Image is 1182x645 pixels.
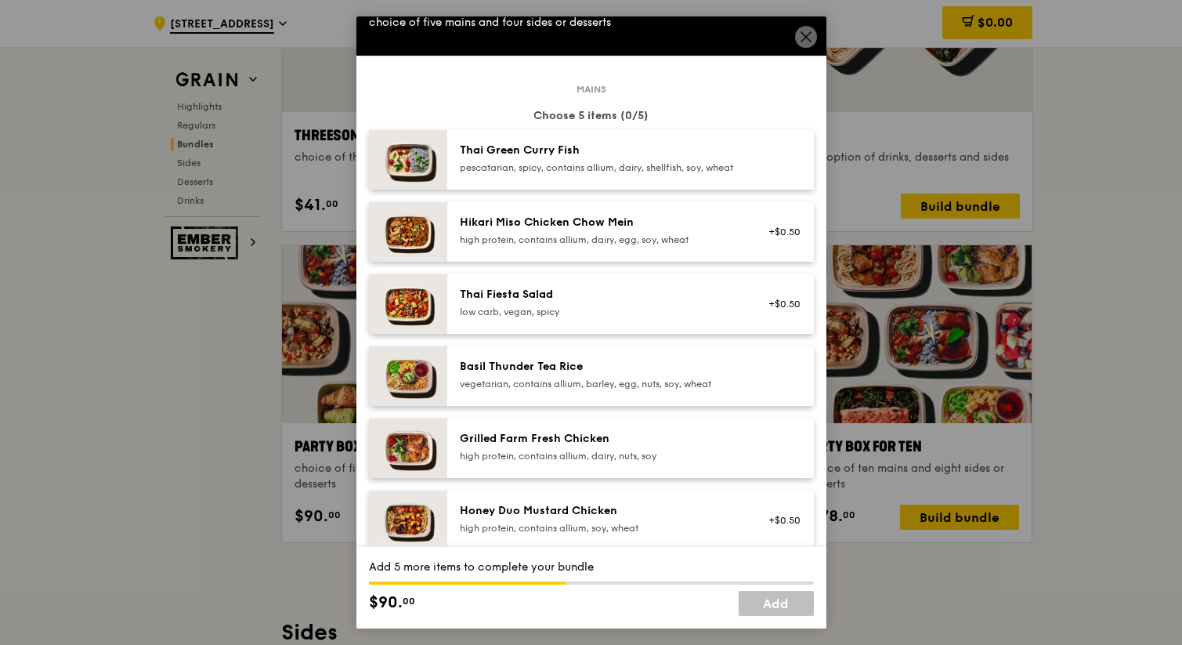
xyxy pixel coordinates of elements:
[460,431,741,447] div: Grilled Farm Fresh Chicken
[369,202,447,262] img: daily_normal_Hikari_Miso_Chicken_Chow_Mein__Horizontal_.jpg
[460,378,741,390] div: vegetarian, contains allium, barley, egg, nuts, soy, wheat
[369,346,447,406] img: daily_normal_HORZ-Basil-Thunder-Tea-Rice.jpg
[460,234,741,246] div: high protein, contains allium, dairy, egg, soy, wheat
[739,591,814,616] a: Add
[760,514,801,527] div: +$0.50
[460,306,741,318] div: low carb, vegan, spicy
[369,274,447,334] img: daily_normal_Thai_Fiesta_Salad__Horizontal_.jpg
[460,359,741,375] div: Basil Thunder Tea Rice
[369,130,447,190] img: daily_normal_HORZ-Thai-Green-Curry-Fish.jpg
[369,419,447,478] img: daily_normal_HORZ-Grilled-Farm-Fresh-Chicken.jpg
[460,522,741,534] div: high protein, contains allium, soy, wheat
[460,215,741,230] div: Hikari Miso Chicken Chow Mein
[369,591,403,614] span: $90.
[460,287,741,303] div: Thai Fiesta Salad
[460,161,741,174] div: pescatarian, spicy, contains allium, dairy, shellfish, soy, wheat
[460,503,741,519] div: Honey Duo Mustard Chicken
[460,450,741,462] div: high protein, contains allium, dairy, nuts, soy
[369,108,814,124] div: Choose 5 items (0/5)
[760,226,801,238] div: +$0.50
[460,143,741,158] div: Thai Green Curry Fish
[369,560,814,575] div: Add 5 more items to complete your bundle
[760,298,801,310] div: +$0.50
[570,83,613,96] span: Mains
[369,491,447,550] img: daily_normal_Honey_Duo_Mustard_Chicken__Horizontal_.jpg
[369,15,814,31] div: choice of five mains and four sides or desserts
[403,595,415,607] span: 00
